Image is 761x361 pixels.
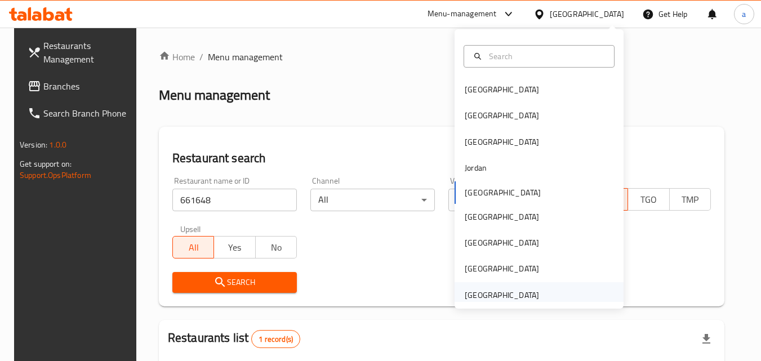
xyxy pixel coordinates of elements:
div: [GEOGRAPHIC_DATA] [465,262,539,275]
a: Restaurants Management [19,32,141,73]
nav: breadcrumb [159,50,724,64]
input: Search [484,50,607,63]
div: [GEOGRAPHIC_DATA] [465,237,539,249]
a: Support.OpsPlatform [20,168,91,182]
span: No [260,239,292,256]
div: [GEOGRAPHIC_DATA] [465,83,539,96]
label: Upsell [180,225,201,233]
h2: Restaurants list [168,329,300,348]
div: [GEOGRAPHIC_DATA] [465,211,539,223]
div: [GEOGRAPHIC_DATA] [550,8,624,20]
a: Home [159,50,195,64]
span: TGO [633,191,665,208]
button: Yes [213,236,255,259]
h2: Menu management [159,86,270,104]
li: / [199,50,203,64]
div: Jordan [465,162,487,174]
span: All [177,239,210,256]
span: Search [181,275,288,289]
h2: Restaurant search [172,150,711,167]
span: Branches [43,79,132,93]
div: Menu-management [428,7,497,21]
a: Branches [19,73,141,100]
span: 1.0.0 [49,137,66,152]
div: [GEOGRAPHIC_DATA] [465,136,539,148]
div: [GEOGRAPHIC_DATA] [465,289,539,301]
button: TGO [628,188,669,211]
div: [GEOGRAPHIC_DATA] [465,109,539,122]
span: Get support on: [20,157,72,171]
a: Search Branch Phone [19,100,141,127]
button: All [172,236,214,259]
div: All [448,189,573,211]
span: Yes [219,239,251,256]
div: All [310,189,435,211]
span: Version: [20,137,47,152]
span: TMP [674,191,706,208]
button: Search [172,272,297,293]
div: Export file [693,326,720,353]
span: Search Branch Phone [43,106,132,120]
span: a [742,8,746,20]
button: TMP [669,188,711,211]
span: Menu management [208,50,283,64]
span: 1 record(s) [252,334,300,345]
span: Restaurants Management [43,39,132,66]
button: No [255,236,297,259]
input: Search for restaurant name or ID.. [172,189,297,211]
